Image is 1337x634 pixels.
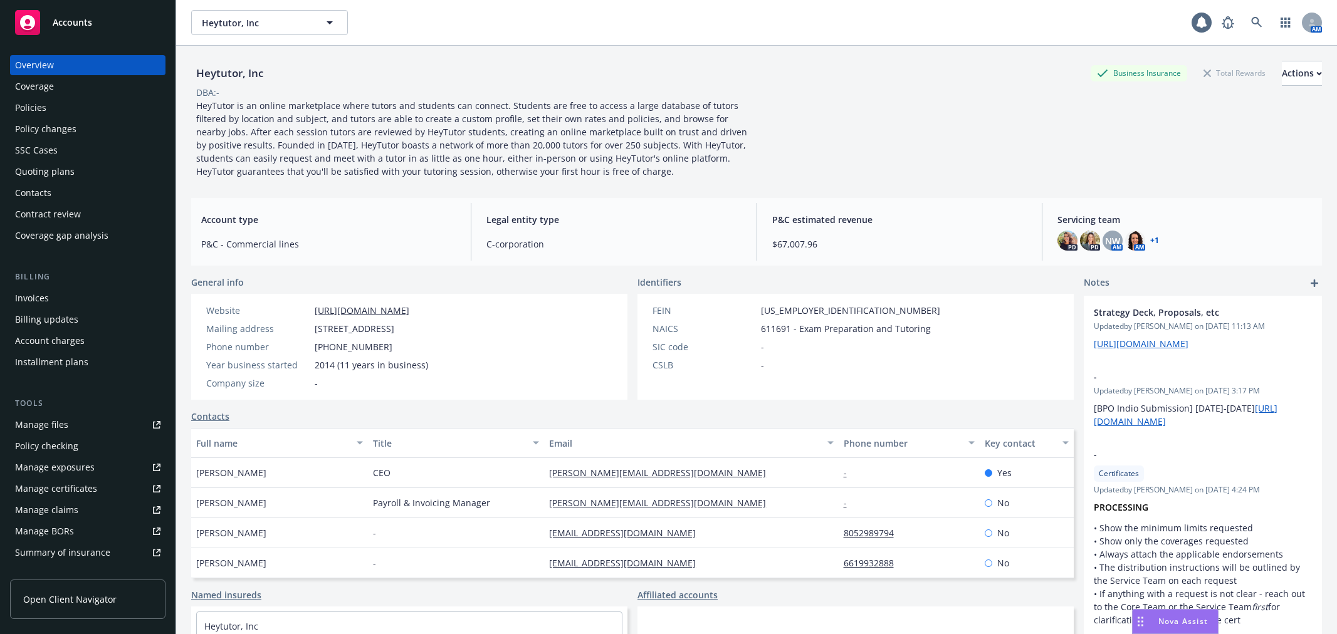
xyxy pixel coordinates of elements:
div: Invoices [15,288,49,308]
div: NAICS [653,322,756,335]
a: Policy checking [10,436,165,456]
a: Manage files [10,415,165,435]
p: • Show the minimum limits requested • Show only the coverages requested • Always attach the appli... [1094,521,1312,626]
div: Full name [196,437,349,450]
span: P&C - Commercial lines [201,237,456,251]
span: 2014 (11 years in business) [315,358,428,372]
div: Phone number [206,340,310,353]
a: Coverage [10,76,165,96]
span: Updated by [PERSON_NAME] on [DATE] 11:13 AM [1094,321,1312,332]
strong: PROCESSING [1094,501,1148,513]
button: Key contact [980,428,1074,458]
a: Policy changes [10,119,165,139]
span: P&C estimated revenue [772,213,1027,226]
div: Total Rewards [1197,65,1272,81]
span: Nova Assist [1158,616,1208,626]
div: Strategy Deck, Proposals, etcUpdatedby [PERSON_NAME] on [DATE] 11:13 AM[URL][DOMAIN_NAME] [1084,296,1322,360]
div: Coverage gap analysis [15,226,108,246]
span: - [315,377,318,390]
a: [PERSON_NAME][EMAIL_ADDRESS][DOMAIN_NAME] [549,467,776,479]
span: NW [1105,234,1120,247]
span: 611691 - Exam Preparation and Tutoring [761,322,931,335]
a: 8052989794 [844,527,904,539]
a: Contacts [10,183,165,203]
a: Policies [10,98,165,118]
div: Company size [206,377,310,390]
div: Manage certificates [15,479,97,499]
span: Account type [201,213,456,226]
div: Email [549,437,819,450]
span: Servicing team [1057,213,1312,226]
span: No [997,526,1009,539]
div: Policy changes [15,119,76,139]
a: Quoting plans [10,162,165,182]
a: +1 [1150,237,1159,244]
div: Heytutor, Inc [191,65,268,81]
div: Manage claims [15,500,78,520]
div: Website [206,304,310,317]
div: CSLB [653,358,756,372]
span: Notes [1084,276,1109,291]
div: Billing updates [15,309,78,330]
span: - [373,556,376,569]
span: Updated by [PERSON_NAME] on [DATE] 4:24 PM [1094,484,1312,496]
span: [PERSON_NAME] [196,556,266,569]
div: Policy checking [15,436,78,456]
a: add [1307,276,1322,291]
span: Open Client Navigator [23,593,117,606]
span: [PERSON_NAME] [196,526,266,539]
span: - [761,340,764,353]
span: - [1094,448,1279,461]
div: Contract review [15,204,81,224]
a: Installment plans [10,352,165,372]
a: Manage claims [10,500,165,520]
a: Contacts [191,410,229,423]
div: Overview [15,55,54,75]
div: Manage files [15,415,68,435]
a: Manage certificates [10,479,165,499]
a: Report a Bug [1215,10,1240,35]
div: Key contact [985,437,1055,450]
span: Legal entity type [486,213,741,226]
a: Overview [10,55,165,75]
div: Billing [10,271,165,283]
span: $67,007.96 [772,237,1027,251]
a: Summary of insurance [10,543,165,563]
span: [US_EMPLOYER_IDENTIFICATION_NUMBER] [761,304,940,317]
div: Installment plans [15,352,88,372]
a: Billing updates [10,309,165,330]
div: Account charges [15,331,85,351]
a: - [844,497,857,509]
span: Accounts [53,18,92,28]
button: Nova Assist [1132,609,1219,634]
a: Contract review [10,204,165,224]
a: Named insureds [191,588,261,601]
button: Full name [191,428,368,458]
a: Search [1244,10,1269,35]
span: HeyTutor is an online marketplace where tutors and students can connect. Students are free to acc... [196,100,750,177]
div: -Updatedby [PERSON_NAME] on [DATE] 3:17 PM[BPO Indio Submission] [DATE]-[DATE][URL][DOMAIN_NAME] [1084,360,1322,438]
div: Manage BORs [15,521,74,541]
div: FEIN [653,304,756,317]
div: Phone number [844,437,961,450]
a: Manage BORs [10,521,165,541]
a: Manage exposures [10,457,165,477]
span: Certificates [1099,468,1139,479]
div: Tools [10,397,165,410]
div: Manage exposures [15,457,95,477]
span: [STREET_ADDRESS] [315,322,394,335]
div: Title [373,437,526,450]
a: [EMAIL_ADDRESS][DOMAIN_NAME] [549,557,706,569]
span: Strategy Deck, Proposals, etc [1094,306,1279,319]
img: photo [1057,231,1077,251]
a: Account charges [10,331,165,351]
a: Switch app [1273,10,1298,35]
a: 6619932888 [844,557,904,569]
span: CEO [373,466,391,479]
div: DBA: - [196,86,219,99]
a: - [844,467,857,479]
div: SSC Cases [15,140,58,160]
span: - [373,526,376,539]
em: first [1252,601,1268,613]
span: General info [191,276,244,289]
